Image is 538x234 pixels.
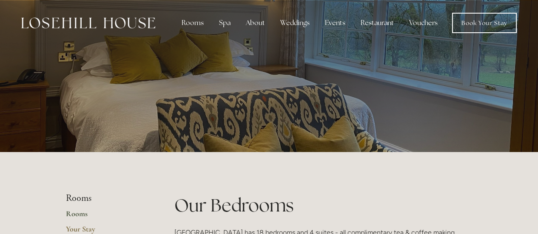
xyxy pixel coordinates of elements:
h1: Our Bedrooms [174,193,473,218]
a: Book Your Stay [452,13,517,33]
div: Events [318,14,352,31]
a: Rooms [66,209,147,224]
div: About [239,14,272,31]
li: Rooms [66,193,147,204]
div: Restaurant [354,14,401,31]
div: Weddings [273,14,316,31]
img: Losehill House [21,17,155,28]
div: Rooms [175,14,211,31]
div: Spa [212,14,237,31]
a: Vouchers [402,14,444,31]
